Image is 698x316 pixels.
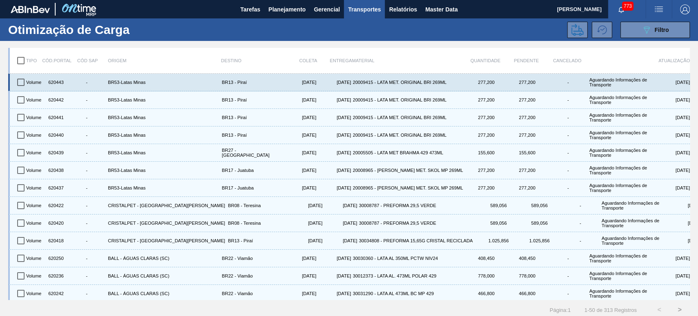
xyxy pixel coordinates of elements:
button: Notificações [608,4,634,15]
div: [DATE] [316,269,351,283]
div: [DATE] [649,111,690,124]
div: BR13 - Piraí [220,128,282,142]
div: 277,200 [506,181,547,195]
div: 778,000 [465,269,506,283]
div: - [561,221,600,226]
div: [DATE] [649,287,690,300]
div: BR13 - Piraí [220,111,282,124]
div: [DATE] [282,75,316,89]
div: - [561,203,600,208]
div: [DATE] [649,75,690,89]
div: 620250 [45,251,65,265]
div: [DATE] [649,128,690,142]
div: Pendente [506,52,547,69]
div: [DATE] [649,251,690,265]
div: - [548,291,588,296]
span: Relatórios [389,5,417,14]
div: - [548,273,588,278]
div: 30031290 - LATA AL 473ML BC MP 429 [351,287,465,300]
div: 20009415 - LATA MET. ORIGINAL BRI 269ML [351,93,465,107]
div: Volume [25,93,45,107]
div: Volume [25,199,45,212]
div: BR53-Latas Minas [106,181,220,195]
div: [DATE] [282,181,316,195]
div: [DATE] [282,269,316,283]
div: [DATE] [316,128,351,142]
div: 30030360 - LATA AL 350ML PCTW NIV24 [351,251,465,265]
div: BR08 - Teresina [227,216,288,230]
div: 277,200 [506,111,547,124]
div: BR22 - Viamão [220,269,282,283]
div: Aguardando Informações de Transporte [588,128,649,142]
div: BR08 - Teresina [227,199,288,212]
div: Volume [25,234,45,248]
div: 277,200 [465,111,506,124]
div: 408,450 [465,251,506,265]
div: [DATE] [323,216,357,230]
img: TNhmsLtSVTkK8tSr43FrP2fwEKptu5GPRR3wAAAABJRU5ErkJggg== [11,6,50,13]
div: BR13 - Piraí [220,75,282,89]
div: Aguardando Informações de Transporte [588,251,649,265]
div: 277,200 [506,163,547,177]
div: CRISTALPET - CABO DE SANTO AGOSTINHO (PE) [106,216,227,230]
div: Origem [108,52,221,69]
div: 155,600 [506,146,547,160]
button: Filtro [620,22,690,38]
div: 1.025,856 [518,234,559,248]
div: [DATE] [649,181,690,195]
div: Volume [25,111,45,124]
div: [DATE] [282,287,316,300]
div: [DATE] [316,75,351,89]
div: Aguardando Informações de Transporte [588,75,649,89]
div: [DATE] [316,93,351,107]
span: Master Data [425,5,458,14]
div: Aguardando Informações de Transporte [588,163,649,177]
div: 277,200 [465,75,506,89]
div: - [67,273,106,278]
div: [DATE] [282,128,316,142]
div: Volume [25,163,45,177]
div: [DATE] [316,287,351,300]
div: - [548,256,588,261]
div: [DATE] [288,234,323,248]
div: 277,200 [506,128,547,142]
div: - [67,97,106,102]
span: Gerencial [314,5,340,14]
div: - [67,150,106,155]
div: CRISTALPET - CABO DE SANTO AGOSTINHO (PE) [106,199,227,212]
div: - [67,221,106,226]
div: [DATE] [288,199,323,212]
div: 277,200 [465,128,506,142]
span: 773 [622,2,633,11]
img: Logout [680,5,690,14]
div: Atualização [649,52,690,69]
div: 155,600 [465,146,506,160]
div: Alterar para histórico [592,22,616,38]
div: 20009415 - LATA MET. ORIGINAL BRI 269ML [351,75,465,89]
div: BR22 - Viamão [220,251,282,265]
div: BR17 - Juatuba [220,181,282,195]
div: 1.025,856 [477,234,518,248]
div: 589,056 [477,199,518,212]
div: 277,200 [506,75,547,89]
div: 620443 [45,75,65,89]
div: BR53-Latas Minas [106,146,220,160]
div: Cód SAP [67,52,108,69]
div: [DATE] [649,146,690,160]
div: 620242 [45,287,65,300]
div: 30012373 - LATA AL. 473ML POLAR 429 [351,269,465,283]
div: [DATE] [282,111,316,124]
div: [DATE] [316,251,351,265]
div: - [67,115,106,120]
div: BR27 - [GEOGRAPHIC_DATA] [220,146,282,160]
span: 1 - 50 de 313 Registros [583,307,637,313]
div: [DATE] [282,93,316,107]
div: - [548,185,588,190]
div: 589,056 [518,199,559,212]
div: 30008787 - PREFORMA 29,5 VERDE [357,216,478,230]
div: 620420 [45,216,65,230]
div: 620437 [45,181,65,195]
div: BALL - ÁGUAS CLARAS (SC) [106,287,220,300]
div: [DATE] [282,251,316,265]
div: Aguardando Informações de Transporte [588,93,649,107]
